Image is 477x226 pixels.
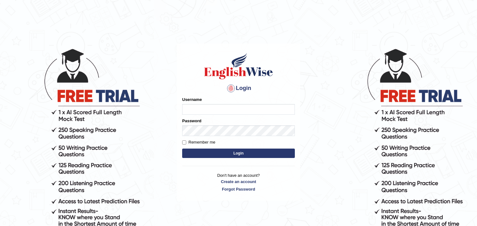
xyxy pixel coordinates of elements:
button: Login [182,149,295,158]
h4: Login [182,83,295,93]
label: Remember me [182,139,215,145]
a: Forgot Password [182,186,295,192]
img: Logo of English Wise sign in for intelligent practice with AI [203,52,274,80]
label: Password [182,118,201,124]
input: Remember me [182,140,186,145]
a: Create an account [182,179,295,185]
label: Username [182,97,202,102]
p: Don't have an account? [182,172,295,192]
